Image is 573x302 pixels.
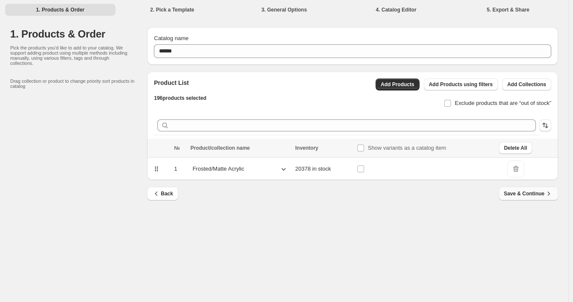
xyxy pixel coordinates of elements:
span: Delete All [504,145,527,151]
span: Exclude products that are “out of stock” [455,100,551,106]
button: Delete All [499,142,532,154]
td: 20378 in stock [292,158,354,180]
p: Frosted/Matte Acrylic [193,165,244,173]
span: 196 products selected [154,95,206,101]
span: Save & Continue [504,189,553,198]
div: Inventory [295,145,351,151]
button: Back [147,187,178,200]
button: Add Products using filters [424,78,498,90]
span: Back [152,189,173,198]
span: № [174,145,179,151]
span: Add Products [381,81,414,88]
span: Add Collections [507,81,546,88]
h1: 1. Products & Order [10,27,147,41]
button: Add Products [376,78,420,90]
span: Product/collection name [191,145,250,151]
p: Drag collection or product to change priority sort products in catalog [10,78,147,89]
span: Show variants as a catalog item [368,145,446,151]
span: Add Products using filters [429,81,493,88]
h2: Product List [154,78,206,87]
span: Catalog name [154,35,188,41]
button: Save & Continue [499,187,558,200]
p: Pick the products you'd like to add to your catalog. We support adding product using multiple met... [10,45,130,66]
button: Add Collections [502,78,551,90]
span: 1 [174,166,177,172]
